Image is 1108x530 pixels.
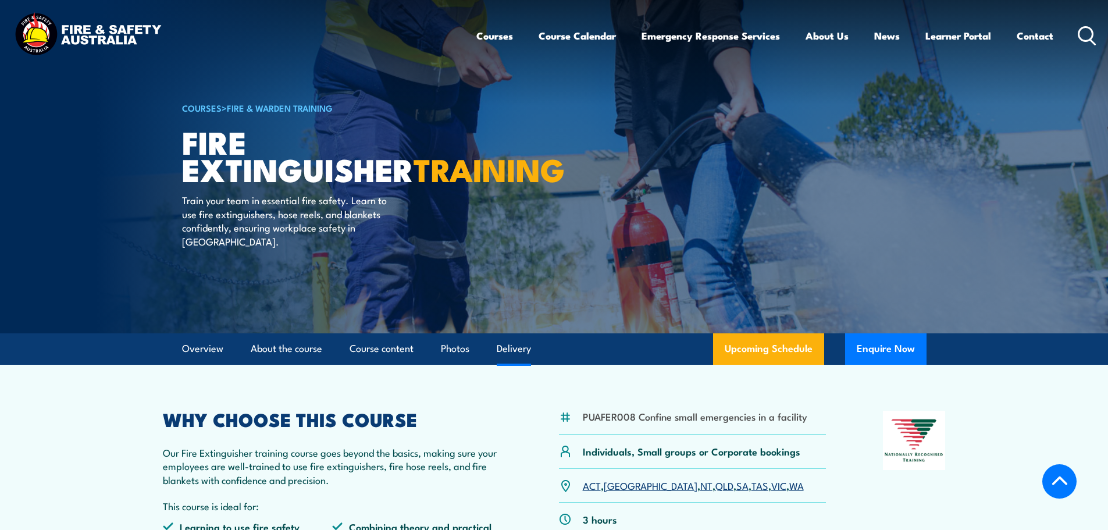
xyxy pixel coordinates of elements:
a: Upcoming Schedule [713,333,824,365]
a: ACT [583,478,601,492]
a: VIC [771,478,786,492]
strong: TRAINING [414,144,565,193]
p: Our Fire Extinguisher training course goes beyond the basics, making sure your employees are well... [163,446,503,486]
a: COURSES [182,101,222,114]
h2: WHY CHOOSE THIS COURSE [163,411,503,427]
a: News [874,20,900,51]
a: Fire & Warden Training [227,101,333,114]
a: Delivery [497,333,531,364]
a: Course content [350,333,414,364]
a: Learner Portal [925,20,991,51]
a: Emergency Response Services [642,20,780,51]
p: Individuals, Small groups or Corporate bookings [583,444,800,458]
a: WA [789,478,804,492]
a: [GEOGRAPHIC_DATA] [604,478,697,492]
button: Enquire Now [845,333,927,365]
li: PUAFER008 Confine small emergencies in a facility [583,410,807,423]
p: Train your team in essential fire safety. Learn to use fire extinguishers, hose reels, and blanke... [182,193,394,248]
a: Courses [476,20,513,51]
a: SA [736,478,749,492]
p: , , , , , , , [583,479,804,492]
a: TAS [751,478,768,492]
p: 3 hours [583,513,617,526]
a: Overview [182,333,223,364]
img: Nationally Recognised Training logo. [883,411,946,470]
a: NT [700,478,712,492]
a: Course Calendar [539,20,616,51]
h1: Fire Extinguisher [182,128,469,182]
a: QLD [715,478,733,492]
a: About the course [251,333,322,364]
h6: > [182,101,469,115]
a: Contact [1017,20,1053,51]
p: This course is ideal for: [163,499,503,513]
a: Photos [441,333,469,364]
a: About Us [806,20,849,51]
